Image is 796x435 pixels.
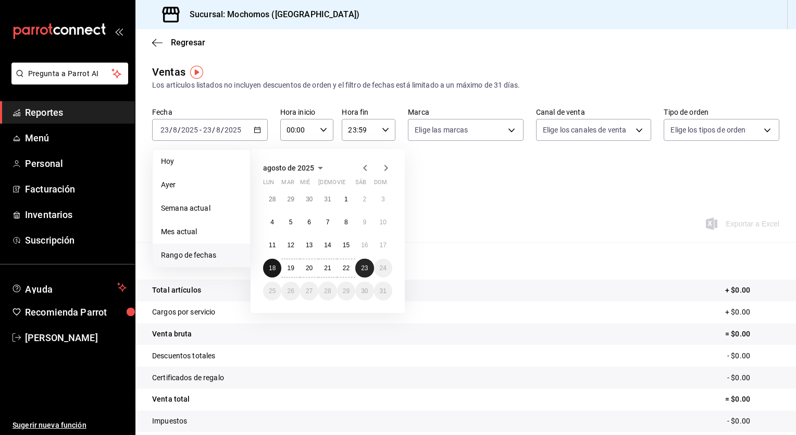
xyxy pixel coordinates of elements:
[172,126,178,134] input: --
[25,305,127,319] span: Recomienda Parrot
[269,264,276,272] abbr: 18 de agosto de 2025
[281,213,300,232] button: 5 de agosto de 2025
[355,259,374,277] button: 23 de agosto de 2025
[152,416,187,427] p: Impuestos
[337,282,355,300] button: 29 de agosto de 2025
[152,285,201,296] p: Total artículos
[25,331,127,345] span: [PERSON_NAME]
[363,196,366,203] abbr: 2 de agosto de 2025
[152,307,216,318] p: Cargos por servicio
[361,241,368,249] abbr: 16 de agosto de 2025
[161,250,242,261] span: Rango de fechas
[25,208,127,222] span: Inventarios
[355,282,374,300] button: 30 de agosto de 2025
[269,287,276,295] abbr: 25 de agosto de 2025
[263,162,327,174] button: agosto de 2025
[300,236,318,255] button: 13 de agosto de 2025
[152,394,190,405] p: Venta total
[287,196,294,203] abbr: 29 de julio de 2025
[287,264,294,272] abbr: 19 de agosto de 2025
[344,219,348,226] abbr: 8 de agosto de 2025
[374,282,392,300] button: 31 de agosto de 2025
[725,285,779,296] p: + $0.00
[380,264,387,272] abbr: 24 de agosto de 2025
[374,259,392,277] button: 24 de agosto de 2025
[181,8,359,21] h3: Sucursal: Mochomos ([GEOGRAPHIC_DATA])
[280,108,334,116] label: Hora inicio
[269,241,276,249] abbr: 11 de agosto de 2025
[318,259,337,277] button: 21 de agosto de 2025
[152,38,205,47] button: Regresar
[324,241,331,249] abbr: 14 de agosto de 2025
[725,307,779,318] p: + $0.00
[270,219,274,226] abbr: 4 de agosto de 2025
[324,264,331,272] abbr: 21 de agosto de 2025
[337,236,355,255] button: 15 de agosto de 2025
[664,108,779,116] label: Tipo de orden
[343,241,350,249] abbr: 15 de agosto de 2025
[318,179,380,190] abbr: jueves
[318,236,337,255] button: 14 de agosto de 2025
[152,351,215,361] p: Descuentos totales
[361,264,368,272] abbr: 23 de agosto de 2025
[152,372,224,383] p: Certificados de regalo
[281,190,300,209] button: 29 de julio de 2025
[408,108,524,116] label: Marca
[263,179,274,190] abbr: lunes
[25,131,127,145] span: Menú
[221,126,224,134] span: /
[171,38,205,47] span: Regresar
[381,196,385,203] abbr: 3 de agosto de 2025
[326,219,330,226] abbr: 7 de agosto de 2025
[289,219,293,226] abbr: 5 de agosto de 2025
[25,281,113,294] span: Ayuda
[200,126,202,134] span: -
[28,68,112,79] span: Pregunta a Parrot AI
[300,190,318,209] button: 30 de julio de 2025
[190,66,203,79] img: Tooltip marker
[300,179,310,190] abbr: miércoles
[306,196,313,203] abbr: 30 de julio de 2025
[263,282,281,300] button: 25 de agosto de 2025
[263,259,281,277] button: 18 de agosto de 2025
[380,287,387,295] abbr: 31 de agosto de 2025
[306,287,313,295] abbr: 27 de agosto de 2025
[224,126,242,134] input: ----
[337,213,355,232] button: 8 de agosto de 2025
[263,236,281,255] button: 11 de agosto de 2025
[727,416,779,427] p: - $0.00
[318,213,337,232] button: 7 de agosto de 2025
[287,241,294,249] abbr: 12 de agosto de 2025
[300,259,318,277] button: 20 de agosto de 2025
[161,179,242,190] span: Ayer
[178,126,181,134] span: /
[725,394,779,405] p: = $0.00
[415,125,468,135] span: Elige las marcas
[725,329,779,340] p: = $0.00
[181,126,198,134] input: ----
[263,213,281,232] button: 4 de agosto de 2025
[11,63,128,84] button: Pregunta a Parrot AI
[152,108,268,116] label: Fecha
[152,255,779,267] p: Resumen
[670,125,745,135] span: Elige los tipos de orden
[169,126,172,134] span: /
[374,179,387,190] abbr: domingo
[281,259,300,277] button: 19 de agosto de 2025
[536,108,652,116] label: Canal de venta
[25,233,127,247] span: Suscripción
[212,126,215,134] span: /
[343,287,350,295] abbr: 29 de agosto de 2025
[355,179,366,190] abbr: sábado
[324,287,331,295] abbr: 28 de agosto de 2025
[324,196,331,203] abbr: 31 de julio de 2025
[374,190,392,209] button: 3 de agosto de 2025
[355,213,374,232] button: 9 de agosto de 2025
[216,126,221,134] input: --
[343,264,350,272] abbr: 22 de agosto de 2025
[25,182,127,196] span: Facturación
[300,213,318,232] button: 6 de agosto de 2025
[306,241,313,249] abbr: 13 de agosto de 2025
[337,179,345,190] abbr: viernes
